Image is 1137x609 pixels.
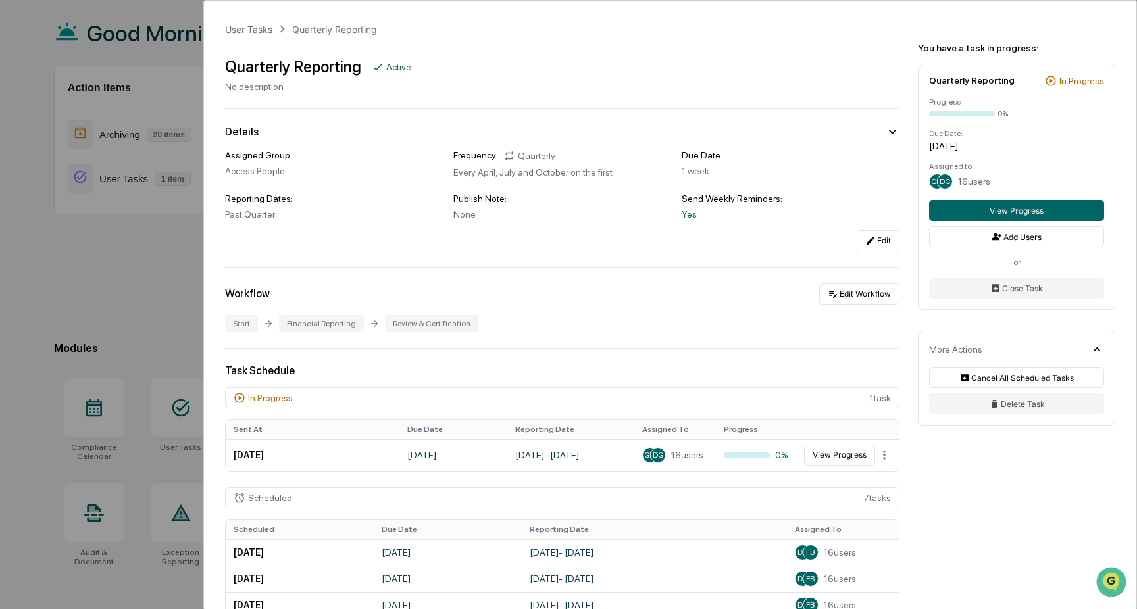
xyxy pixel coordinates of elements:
[95,167,106,178] div: 🗄️
[806,574,815,583] span: FB
[225,126,259,138] div: Details
[226,566,374,592] td: [DATE]
[385,315,478,332] div: Review & Certification
[225,150,443,160] div: Assigned Group:
[929,200,1104,221] button: View Progress
[929,258,1104,267] div: or
[918,43,1115,53] div: You have a task in progress:
[225,487,899,508] div: 7 task s
[399,439,507,471] td: [DATE]
[225,166,443,176] div: Access People
[507,420,634,439] th: Reporting Date
[226,420,399,439] th: Sent At
[522,520,787,539] th: Reporting Date
[929,367,1104,388] button: Cancel All Scheduled Tasks
[225,209,443,220] div: Past Quarter
[797,548,808,557] span: DA
[131,223,159,233] span: Pylon
[8,160,90,184] a: 🖐️Preclearance
[374,520,522,539] th: Due Date
[226,520,374,539] th: Scheduled
[824,573,856,584] span: 16 users
[998,109,1008,118] div: 0%
[819,283,899,304] button: Edit Workflow
[1059,76,1104,86] div: In Progress
[26,166,85,179] span: Preclearance
[682,209,899,220] div: Yes
[522,566,787,592] td: [DATE] - [DATE]
[225,287,270,300] div: Workflow
[374,566,522,592] td: [DATE]
[109,166,163,179] span: Attestations
[224,105,240,120] button: Start new chat
[940,177,950,186] span: DG
[806,548,815,557] span: FB
[453,193,671,204] div: Publish Note:
[45,101,216,114] div: Start new chat
[453,150,498,162] div: Frequency:
[225,364,899,377] div: Task Schedule
[386,62,411,72] div: Active
[522,539,787,566] td: [DATE] - [DATE]
[671,450,703,460] span: 16 users
[929,162,1104,171] div: Assigned to:
[929,97,1104,107] div: Progress
[929,278,1104,299] button: Close Task
[931,177,943,186] span: GM
[929,344,982,354] div: More Actions
[682,193,899,204] div: Send Weekly Reminders:
[857,230,899,251] button: Edit
[787,520,899,539] th: Assigned To
[13,28,240,49] p: How can we help?
[929,393,1104,414] button: Delete Task
[26,191,83,204] span: Data Lookup
[929,75,1015,85] div: Quarterly Reporting
[90,160,168,184] a: 🗄️Attestations
[929,226,1104,247] button: Add Users
[225,387,899,408] div: 1 task
[226,439,399,471] td: [DATE]
[93,222,159,233] a: Powered byPylon
[453,209,671,220] div: None
[225,315,258,332] div: Start
[453,167,671,178] div: Every April, July and October on the first
[248,493,292,503] div: Scheduled
[958,176,990,187] span: 16 users
[226,539,374,566] td: [DATE]
[13,101,37,124] img: 1746055101610-c473b297-6a78-478c-a979-82029cc54cd1
[824,547,856,558] span: 16 users
[929,129,1104,138] div: Due Date:
[225,82,411,92] div: No description
[503,150,555,162] div: Quarterly
[682,166,899,176] div: 1 week
[292,24,377,35] div: Quarterly Reporting
[374,539,522,566] td: [DATE]
[929,141,1104,151] div: [DATE]
[634,420,716,439] th: Assigned To
[1095,566,1130,601] iframe: Open customer support
[13,192,24,203] div: 🔎
[653,451,663,460] span: DG
[225,24,272,35] div: User Tasks
[724,450,790,460] div: 0%
[8,185,88,209] a: 🔎Data Lookup
[644,451,656,460] span: GM
[279,315,364,332] div: Financial Reporting
[682,150,899,160] div: Due Date:
[797,574,808,583] span: DA
[507,439,634,471] td: [DATE] - [DATE]
[225,193,443,204] div: Reporting Dates:
[13,167,24,178] div: 🖐️
[716,420,797,439] th: Progress
[399,420,507,439] th: Due Date
[225,57,361,76] div: Quarterly Reporting
[45,114,166,124] div: We're available if you need us!
[804,445,875,466] button: View Progress
[248,393,293,403] div: In Progress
